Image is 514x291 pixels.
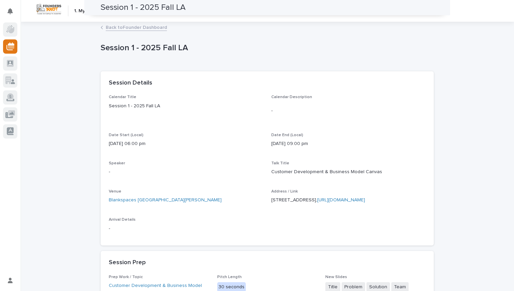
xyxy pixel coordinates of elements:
h2: 1. My Program & Calendar [74,8,129,14]
p: - [271,107,426,114]
p: Session 1 - 2025 Fall LA [109,103,263,110]
p: [STREET_ADDRESS], [271,197,426,204]
span: Talk Title [271,161,289,165]
button: Notifications [3,4,17,18]
span: Arrival Details [109,218,136,222]
span: Address / Link [271,189,298,194]
a: [URL][DOMAIN_NAME] [317,198,365,202]
span: Pitch Length [217,275,242,279]
p: [DATE] 09:00 pm [271,140,426,147]
h2: Session Details [109,79,152,87]
p: - [109,225,263,232]
span: Prep Work / Topic [109,275,143,279]
p: [DATE] 06:00 pm [109,140,263,147]
span: Calendar Title [109,95,136,99]
p: - [109,168,263,176]
a: Blankspaces [GEOGRAPHIC_DATA][PERSON_NAME] [109,197,222,204]
p: Session 1 - 2025 Fall LA [101,43,431,53]
span: Speaker [109,161,125,165]
a: Back toFounder Dashboard [106,23,167,31]
span: Calendar Description [271,95,312,99]
span: Date End (Local) [271,133,303,137]
span: Venue [109,189,121,194]
span: Date Start (Local) [109,133,143,137]
span: New Slides [325,275,347,279]
h2: Session Prep [109,259,146,267]
p: Customer Development & Business Model Canvas [271,168,426,176]
div: Notifications [8,8,17,19]
img: Workspace Logo [36,3,62,16]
